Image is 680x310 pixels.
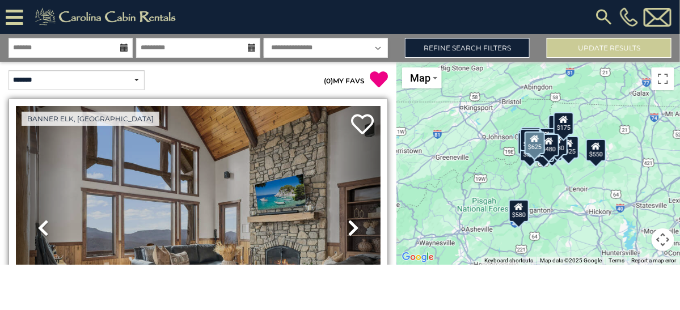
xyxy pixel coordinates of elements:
[324,77,365,85] a: (0)MY FAVS
[652,228,674,251] button: Map camera controls
[29,6,185,28] img: Khaki-logo.png
[324,77,333,85] span: ( )
[525,131,546,154] div: $625
[547,38,671,58] button: Update Results
[326,77,331,85] span: 0
[539,134,559,156] div: $480
[617,7,641,27] a: [PHONE_NUMBER]
[609,257,624,264] a: Terms (opens in new tab)
[559,136,579,159] div: $325
[520,129,540,151] div: $425
[594,7,614,27] img: search-regular.svg
[586,139,607,162] div: $550
[548,115,569,138] div: $175
[554,112,574,135] div: $175
[631,257,677,264] a: Report a map error
[652,67,674,90] button: Toggle fullscreen view
[521,127,541,150] div: $125
[399,250,437,265] a: Open this area in Google Maps (opens a new window)
[22,112,159,126] a: Banner Elk, [GEOGRAPHIC_DATA]
[399,250,437,265] img: Google
[540,257,602,264] span: Map data ©2025 Google
[351,113,374,137] a: Add to favorites
[484,257,533,265] button: Keyboard shortcuts
[410,72,430,84] span: Map
[405,38,530,58] a: Refine Search Filters
[518,132,538,155] div: $230
[509,199,529,222] div: $580
[537,128,557,151] div: $349
[402,67,442,88] button: Change map style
